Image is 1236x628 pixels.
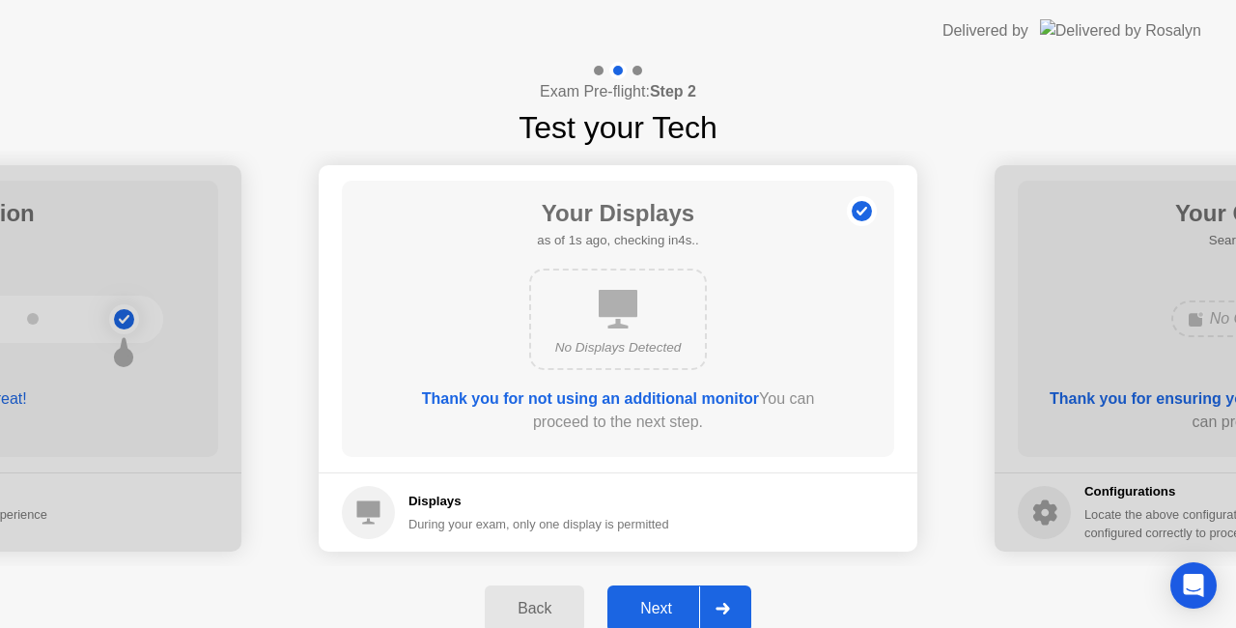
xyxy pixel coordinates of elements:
div: Back [491,600,578,617]
div: Open Intercom Messenger [1170,562,1217,609]
div: No Displays Detected [547,338,689,357]
h4: Exam Pre-flight: [540,80,696,103]
b: Step 2 [650,83,696,100]
img: Delivered by Rosalyn [1040,19,1201,42]
b: Thank you for not using an additional monitor [422,390,759,407]
h1: Your Displays [537,196,698,231]
h5: as of 1s ago, checking in4s.. [537,231,698,250]
h5: Displays [408,492,669,511]
div: During your exam, only one display is permitted [408,515,669,533]
div: Next [613,600,699,617]
h1: Test your Tech [519,104,717,151]
div: You can proceed to the next step. [397,387,839,434]
div: Delivered by [942,19,1028,43]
